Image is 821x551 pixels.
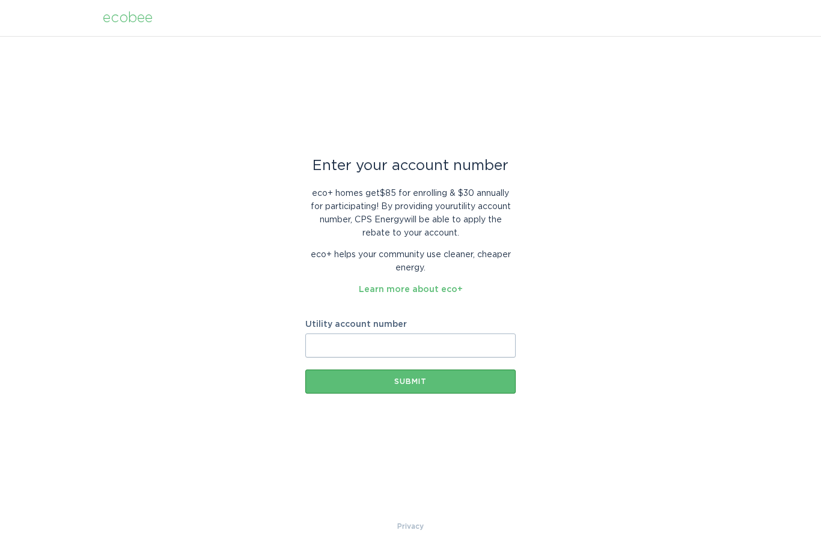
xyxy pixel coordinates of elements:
div: ecobee [103,11,153,25]
a: Learn more about eco+ [359,285,463,294]
a: Privacy Policy & Terms of Use [397,520,424,533]
p: eco+ helps your community use cleaner, cheaper energy. [305,248,516,275]
p: eco+ homes get $85 for enrolling & $30 annually for participating ! By providing your utility acc... [305,187,516,240]
div: Enter your account number [305,159,516,172]
div: Submit [311,378,510,385]
button: Submit [305,370,516,394]
label: Utility account number [305,320,516,329]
